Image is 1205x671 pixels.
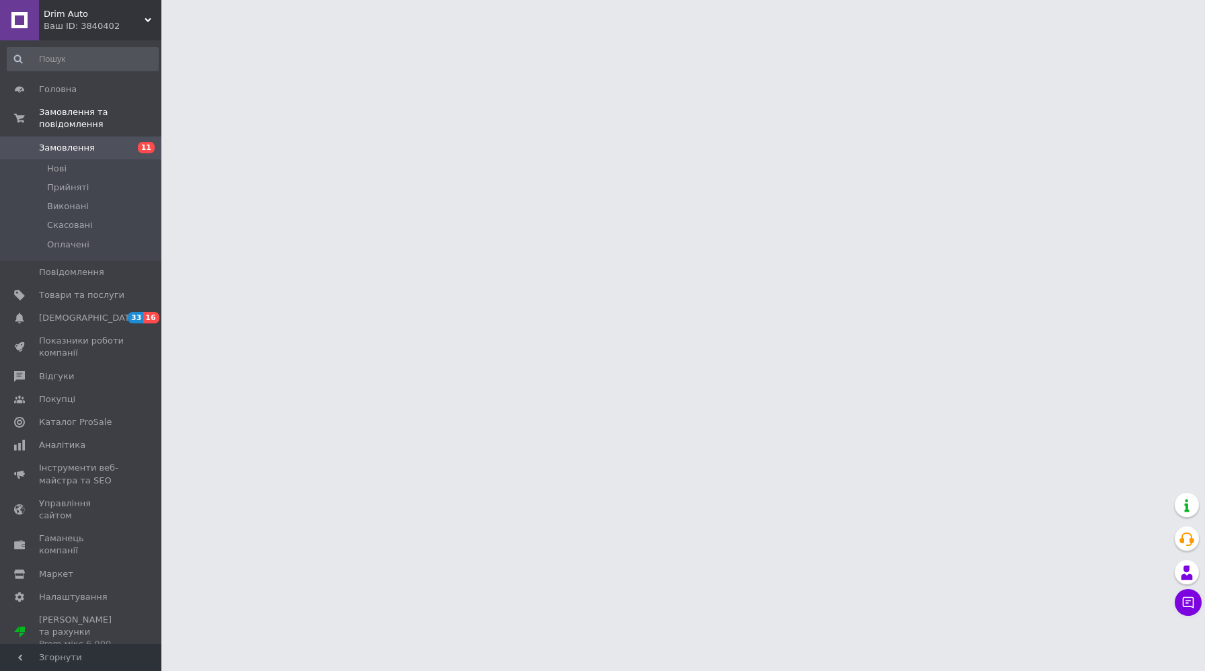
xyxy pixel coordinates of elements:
[39,614,124,651] span: [PERSON_NAME] та рахунки
[39,498,124,522] span: Управління сайтом
[39,266,104,278] span: Повідомлення
[39,416,112,428] span: Каталог ProSale
[39,591,108,603] span: Налаштування
[138,142,155,153] span: 11
[143,312,159,323] span: 16
[39,312,139,324] span: [DEMOGRAPHIC_DATA]
[47,219,93,231] span: Скасовані
[47,239,89,251] span: Оплачені
[39,142,95,154] span: Замовлення
[39,568,73,580] span: Маркет
[39,335,124,359] span: Показники роботи компанії
[39,532,124,557] span: Гаманець компанії
[39,638,124,650] div: Prom мікс 6 000
[47,163,67,175] span: Нові
[39,289,124,301] span: Товари та послуги
[39,393,75,405] span: Покупці
[39,439,85,451] span: Аналітика
[47,200,89,212] span: Виконані
[47,182,89,194] span: Прийняті
[39,83,77,95] span: Головна
[1175,589,1202,616] button: Чат з покупцем
[44,20,161,32] div: Ваш ID: 3840402
[39,462,124,486] span: Інструменти веб-майстра та SEO
[39,106,161,130] span: Замовлення та повідомлення
[39,370,74,383] span: Відгуки
[128,312,143,323] span: 33
[44,8,145,20] span: Drim Auto
[7,47,159,71] input: Пошук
